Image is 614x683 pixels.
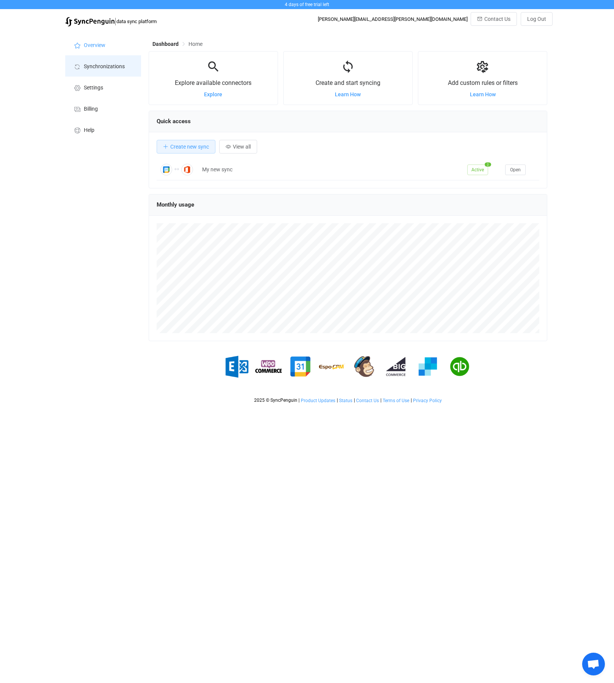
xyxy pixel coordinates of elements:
[351,353,377,380] img: mailchimp.png
[484,16,510,22] span: Contact Us
[152,41,203,47] div: Breadcrumb
[413,398,442,403] span: Privacy Policy
[339,398,353,403] a: Status
[335,91,361,97] a: Learn How
[84,85,103,91] span: Settings
[65,34,141,55] a: Overview
[318,16,468,22] div: [PERSON_NAME][EMAIL_ADDRESS][PERSON_NAME][DOMAIN_NAME]
[356,398,379,403] a: Contact Us
[467,164,488,175] span: Active
[383,398,409,403] span: Terms of Use
[84,64,125,70] span: Synchronizations
[448,79,518,86] span: Add custom rules or filters
[339,398,352,403] span: Status
[254,398,297,403] span: 2025 © SyncPenguin
[287,353,314,380] img: google.png
[415,353,441,380] img: sendgrid.png
[298,398,300,403] span: |
[505,166,526,172] a: Open
[188,41,203,47] span: Home
[521,12,553,26] button: Log Out
[219,140,257,154] button: View all
[84,127,94,133] span: Help
[157,118,191,125] span: Quick access
[233,144,251,150] span: View all
[301,398,335,403] span: Product Updates
[354,398,355,403] span: |
[204,91,222,97] a: Explore
[255,353,282,380] img: woo-commerce.png
[157,140,215,154] button: Create new sync
[316,79,380,86] span: Create and start syncing
[582,653,605,675] a: Open chat
[223,353,250,380] img: exchange.png
[505,164,526,175] button: Open
[170,144,209,150] span: Create new sync
[198,165,463,174] div: My new sync
[485,162,491,166] span: 2
[65,77,141,98] a: Settings
[285,2,329,7] span: 4 days of free trial left
[382,398,410,403] a: Terms of Use
[115,16,116,27] span: |
[181,164,193,175] img: Office 365 Calendar Meetings
[470,91,496,97] a: Learn How
[84,106,98,112] span: Billing
[510,167,521,172] span: Open
[446,353,473,380] img: quickbooks.png
[65,98,141,119] a: Billing
[413,398,442,403] a: Privacy Policy
[65,16,157,27] a: |data sync platform
[411,398,412,403] span: |
[152,41,179,47] span: Dashboard
[116,19,157,24] span: data sync platform
[471,12,517,26] button: Contact Us
[300,398,336,403] a: Product Updates
[65,119,141,140] a: Help
[319,353,345,380] img: espo-crm.png
[84,42,105,49] span: Overview
[380,398,382,403] span: |
[383,353,409,380] img: big-commerce.png
[65,17,115,27] img: syncpenguin.svg
[65,55,141,77] a: Synchronizations
[160,164,172,175] img: Google Calendar Meetings
[175,79,251,86] span: Explore available connectors
[337,398,338,403] span: |
[527,16,546,22] span: Log Out
[157,201,194,208] span: Monthly usage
